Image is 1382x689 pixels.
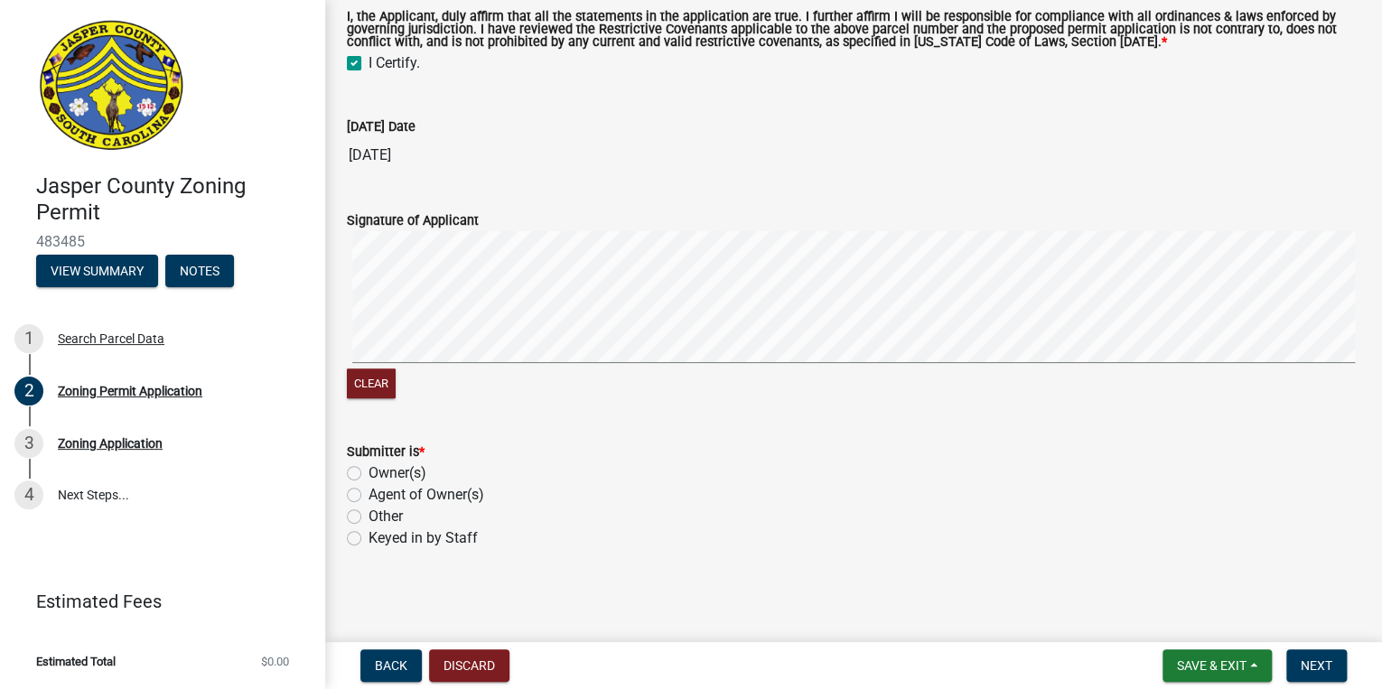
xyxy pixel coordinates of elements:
button: Discard [429,649,509,682]
label: [DATE] Date [347,121,416,134]
div: Zoning Application [58,437,163,450]
label: Submitter is [347,446,425,459]
button: Save & Exit [1163,649,1272,682]
div: Zoning Permit Application [58,385,202,397]
wm-modal-confirm: Summary [36,265,158,279]
a: Estimated Fees [14,583,296,619]
button: View Summary [36,255,158,287]
span: Estimated Total [36,656,116,667]
div: 3 [14,429,43,458]
label: Signature of Applicant [347,215,479,228]
label: Owner(s) [369,462,426,484]
img: Jasper County, South Carolina [36,19,187,154]
div: Search Parcel Data [58,332,164,345]
div: 1 [14,324,43,353]
label: Keyed in by Staff [369,527,478,549]
span: 483485 [36,233,289,250]
div: 2 [14,377,43,405]
span: $0.00 [261,656,289,667]
label: I Certify. [369,52,420,74]
button: Next [1286,649,1347,682]
label: Agent of Owner(s) [369,484,484,506]
span: Next [1301,658,1332,673]
wm-modal-confirm: Notes [165,265,234,279]
button: Back [360,649,422,682]
label: Other [369,506,403,527]
label: I, the Applicant, duly affirm that all the statements in the application are true. I further affi... [347,11,1360,50]
span: Back [375,658,407,673]
span: Save & Exit [1177,658,1247,673]
div: 4 [14,480,43,509]
button: Notes [165,255,234,287]
button: Clear [347,368,396,398]
h4: Jasper County Zoning Permit [36,173,311,226]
